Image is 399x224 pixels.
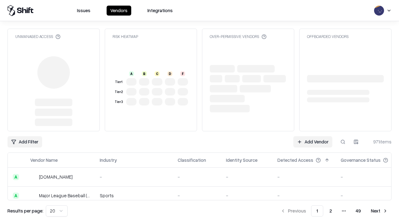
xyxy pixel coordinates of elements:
[293,136,332,147] a: Add Vendor
[15,34,60,39] div: Unmanaged Access
[277,174,331,180] div: -
[155,71,160,76] div: C
[226,157,257,163] div: Identity Source
[114,99,124,105] div: Tier 3
[7,208,43,214] p: Results per page:
[13,174,19,180] div: A
[39,174,73,180] div: [DOMAIN_NAME]
[142,71,147,76] div: B
[341,192,398,199] div: -
[178,174,216,180] div: -
[100,192,168,199] div: Sports
[30,174,36,180] img: pathfactory.com
[277,157,313,163] div: Detected Access
[307,34,349,39] div: Offboarded Vendors
[167,71,172,76] div: D
[226,192,267,199] div: -
[13,193,19,199] div: A
[178,157,206,163] div: Classification
[277,205,392,217] nav: pagination
[311,205,323,217] button: 1
[30,193,36,199] img: Major League Baseball (MLB)
[324,205,337,217] button: 2
[144,6,176,16] button: Integrations
[210,34,267,39] div: Over-Permissive Vendors
[114,79,124,85] div: Tier 1
[226,174,267,180] div: -
[277,192,331,199] div: -
[367,138,392,145] div: 971 items
[73,6,94,16] button: Issues
[7,136,42,147] button: Add Filter
[107,6,131,16] button: Vendors
[341,157,381,163] div: Governance Status
[180,71,185,76] div: F
[351,205,366,217] button: 49
[113,34,138,39] div: Risk Heatmap
[100,174,168,180] div: -
[367,205,392,217] button: Next
[100,157,117,163] div: Industry
[39,192,90,199] div: Major League Baseball (MLB)
[114,89,124,95] div: Tier 2
[341,174,398,180] div: -
[30,157,58,163] div: Vendor Name
[178,192,216,199] div: -
[129,71,134,76] div: A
